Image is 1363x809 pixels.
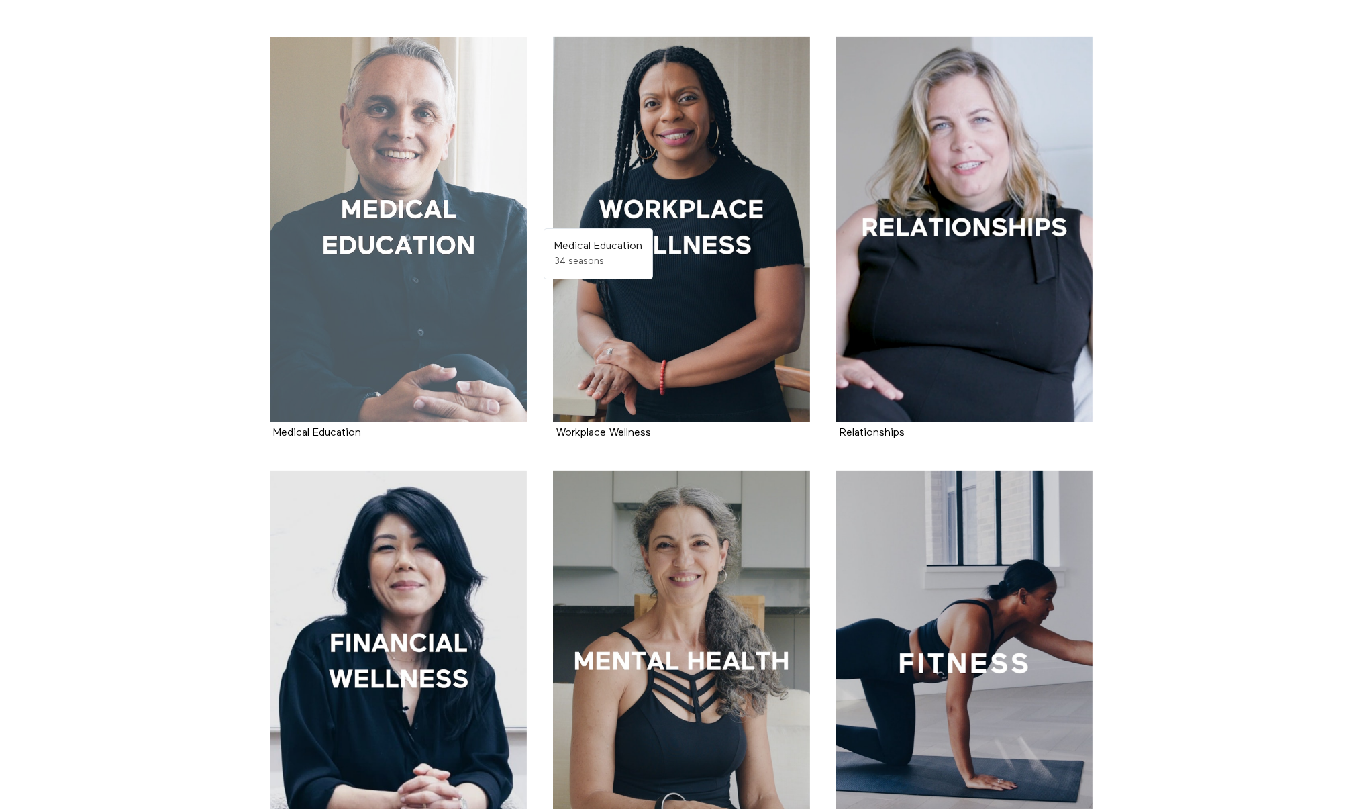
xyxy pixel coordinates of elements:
a: Workplace Wellness [556,428,651,438]
a: Medical Education [274,428,362,438]
strong: Medical Education [274,428,362,438]
a: Relationships [836,37,1093,422]
span: 34 seasons [554,256,604,266]
strong: Medical Education [554,241,642,252]
strong: Relationships [840,428,905,438]
a: Relationships [840,428,905,438]
a: Workplace Wellness [553,37,810,422]
a: Medical Education [270,37,527,422]
strong: Workplace Wellness [556,428,651,438]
